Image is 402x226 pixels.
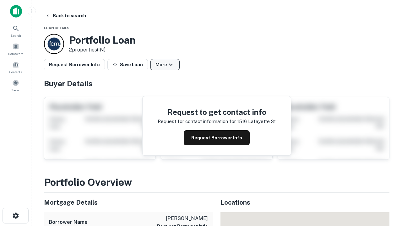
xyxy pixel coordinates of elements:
p: Request for contact information for [158,118,236,125]
span: Saved [11,88,20,93]
p: [PERSON_NAME] [157,215,208,222]
h5: Locations [220,198,389,207]
a: Saved [2,77,30,94]
span: Borrowers [8,51,23,56]
p: 2 properties (IN) [69,46,136,54]
button: Back to search [43,10,89,21]
h3: Portfolio Overview [44,175,389,190]
h6: Borrower Name [49,218,88,226]
h4: Buyer Details [44,78,389,89]
iframe: Chat Widget [371,156,402,186]
button: More [150,59,180,70]
h4: Request to get contact info [158,106,276,118]
span: Search [11,33,21,38]
button: Request Borrower Info [184,130,250,145]
a: Borrowers [2,40,30,57]
a: Search [2,22,30,39]
p: 1516 lafayette st [237,118,276,125]
span: Contacts [9,69,22,74]
span: Loan Details [44,26,69,30]
button: Request Borrower Info [44,59,105,70]
button: Save Loan [107,59,148,70]
img: capitalize-icon.png [10,5,22,18]
a: Contacts [2,59,30,76]
h5: Mortgage Details [44,198,213,207]
h3: Portfolio Loan [69,34,136,46]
